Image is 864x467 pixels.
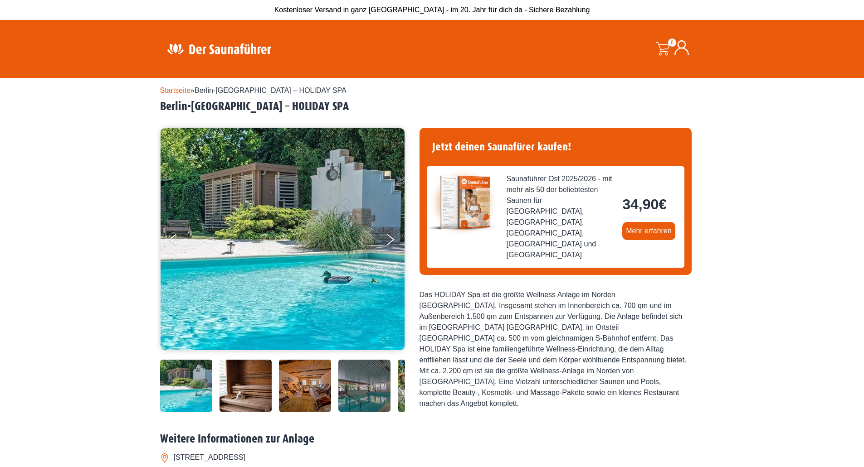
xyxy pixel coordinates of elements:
span: € [659,196,667,212]
a: Mehr erfahren [622,222,675,240]
div: Das HOLIDAY Spa ist die größte Wellness Anlage im Norden [GEOGRAPHIC_DATA]. Insgesamt stehen im I... [420,289,692,409]
li: [STREET_ADDRESS] [160,450,704,465]
h2: Weitere Informationen zur Anlage [160,432,704,446]
span: Saunaführer Ost 2025/2026 - mit mehr als 50 der beliebtesten Saunen für [GEOGRAPHIC_DATA], [GEOGR... [507,173,615,260]
h2: Berlin-[GEOGRAPHIC_DATA] – HOLIDAY SPA [160,100,704,114]
button: Previous [169,230,192,253]
span: Berlin-[GEOGRAPHIC_DATA] – HOLIDAY SPA [195,87,347,94]
img: der-saunafuehrer-2025-ost.jpg [427,166,499,239]
bdi: 34,90 [622,196,667,212]
span: Kostenloser Versand in ganz [GEOGRAPHIC_DATA] - im 20. Jahr für dich da - Sichere Bezahlung [274,6,590,14]
span: » [160,87,347,94]
h4: Jetzt deinen Saunafürer kaufen! [427,135,684,159]
span: 0 [668,39,676,47]
a: Startseite [160,87,191,94]
button: Next [385,230,408,253]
